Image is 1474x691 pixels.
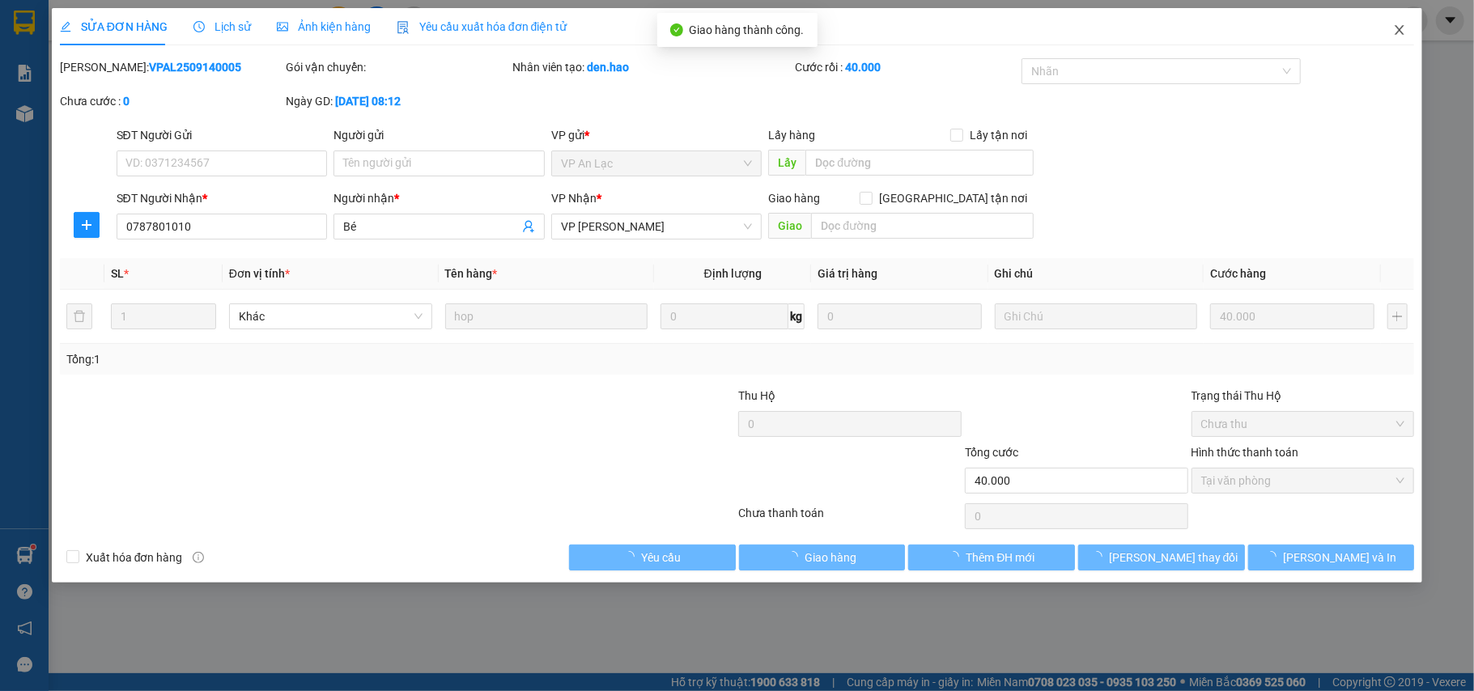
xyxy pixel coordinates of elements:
[768,129,815,142] span: Lấy hàng
[1078,545,1245,570] button: [PERSON_NAME] thay đổi
[1192,387,1415,405] div: Trạng thái Thu Hộ
[805,150,1034,176] input: Dọc đường
[277,20,371,33] span: Ảnh kiện hàng
[670,23,683,36] span: check-circle
[963,126,1034,144] span: Lấy tận nơi
[79,549,189,566] span: Xuất hóa đơn hàng
[149,61,241,74] b: VPAL2509140005
[965,446,1018,459] span: Tổng cước
[117,189,328,207] div: SĐT Người Nhận
[768,192,820,205] span: Giao hàng
[193,20,251,33] span: Lịch sử
[1109,549,1238,566] span: [PERSON_NAME] thay đổi
[151,60,677,80] li: Hotline: 02839552959
[1387,303,1408,329] button: plus
[873,189,1034,207] span: [GEOGRAPHIC_DATA] tận nơi
[74,218,99,231] span: plus
[1210,303,1374,329] input: 0
[787,551,805,562] span: loading
[641,549,681,566] span: Yêu cầu
[818,267,877,280] span: Giá trị hàng
[60,21,71,32] span: edit
[193,21,205,32] span: clock-circle
[966,549,1034,566] span: Thêm ĐH mới
[738,389,775,402] span: Thu Hộ
[117,126,328,144] div: SĐT Người Gửi
[1265,551,1283,562] span: loading
[623,551,641,562] span: loading
[1248,545,1415,570] button: [PERSON_NAME] và In
[1201,468,1405,493] span: Tại văn phòng
[739,545,906,570] button: Giao hàng
[690,23,805,36] span: Giao hàng thành công.
[229,267,290,280] span: Đơn vị tính
[60,58,283,76] div: [PERSON_NAME]:
[818,303,981,329] input: 0
[74,212,100,238] button: plus
[561,214,753,239] span: VP Bạc Liêu
[60,92,283,110] div: Chưa cước :
[768,213,811,239] span: Giao
[445,303,648,329] input: VD: Bàn, Ghế
[286,58,509,76] div: Gói vận chuyển:
[995,303,1198,329] input: Ghi Chú
[1192,446,1299,459] label: Hình thức thanh toán
[1377,8,1422,53] button: Close
[811,213,1034,239] input: Dọc đường
[20,117,282,144] b: GỬI : VP [PERSON_NAME]
[1091,551,1109,562] span: loading
[66,350,570,368] div: Tổng: 1
[908,545,1075,570] button: Thêm ĐH mới
[845,61,881,74] b: 40.000
[522,220,535,233] span: user-add
[239,304,423,329] span: Khác
[1210,267,1266,280] span: Cước hàng
[1283,549,1396,566] span: [PERSON_NAME] và In
[561,151,753,176] span: VP An Lạc
[286,92,509,110] div: Ngày GD:
[111,267,124,280] span: SL
[193,552,204,563] span: info-circle
[512,58,792,76] div: Nhân viên tạo:
[277,21,288,32] span: picture
[60,20,168,33] span: SỬA ĐƠN HÀNG
[20,20,101,101] img: logo.jpg
[1393,23,1406,36] span: close
[66,303,92,329] button: delete
[397,21,410,34] img: icon
[123,95,130,108] b: 0
[551,192,597,205] span: VP Nhận
[151,40,677,60] li: 26 Phó Cơ Điều, Phường 12
[587,61,629,74] b: den.hao
[988,258,1204,290] th: Ghi chú
[333,189,545,207] div: Người nhận
[333,126,545,144] div: Người gửi
[768,150,805,176] span: Lấy
[397,20,567,33] span: Yêu cầu xuất hóa đơn điện tử
[704,267,762,280] span: Định lượng
[569,545,736,570] button: Yêu cầu
[805,549,856,566] span: Giao hàng
[737,504,963,532] div: Chưa thanh toán
[795,58,1018,76] div: Cước rồi :
[335,95,401,108] b: [DATE] 08:12
[445,267,498,280] span: Tên hàng
[948,551,966,562] span: loading
[1201,412,1405,436] span: Chưa thu
[788,303,805,329] span: kg
[551,126,762,144] div: VP gửi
